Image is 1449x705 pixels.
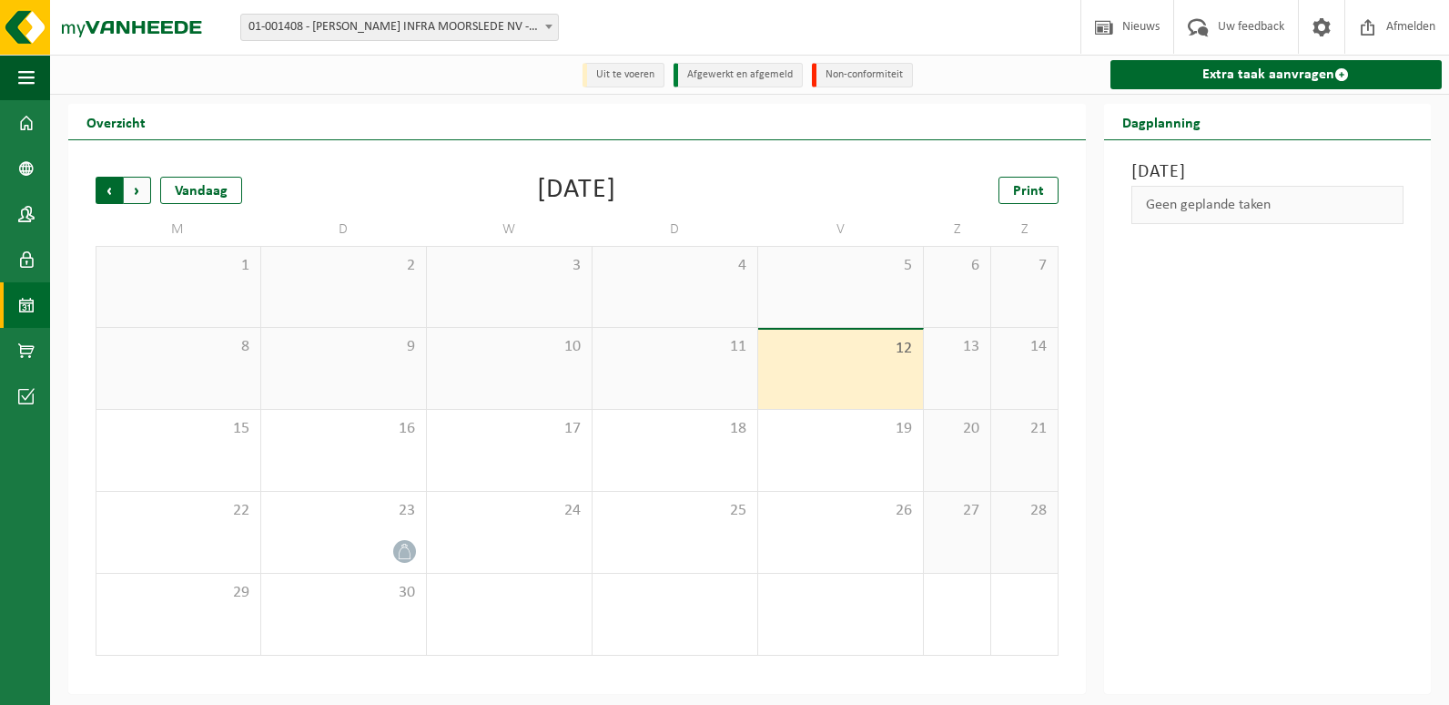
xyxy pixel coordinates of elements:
div: Vandaag [160,177,242,204]
a: Print [998,177,1059,204]
span: 8 [106,337,251,357]
span: 4 [602,256,748,276]
span: 23 [270,501,417,521]
span: 29 [106,583,251,603]
td: Z [991,213,1059,246]
a: Extra taak aanvragen [1110,60,1442,89]
span: 11 [602,337,748,357]
span: 24 [436,501,583,521]
span: 17 [436,419,583,439]
li: Non-conformiteit [812,63,913,87]
li: Afgewerkt en afgemeld [674,63,803,87]
span: 01-001408 - H.ESSERS INFRA MOORSLEDE NV - MOORSLEDE [241,15,558,40]
span: 3 [436,256,583,276]
span: 28 [1000,501,1049,521]
h2: Dagplanning [1104,104,1219,139]
span: 16 [270,419,417,439]
span: 7 [1000,256,1049,276]
span: 26 [767,501,914,521]
span: 30 [270,583,417,603]
span: 1 [106,256,251,276]
span: 01-001408 - H.ESSERS INFRA MOORSLEDE NV - MOORSLEDE [240,14,559,41]
span: Print [1013,184,1044,199]
h2: Overzicht [68,104,164,139]
span: Vorige [96,177,123,204]
td: D [593,213,758,246]
span: 25 [602,501,748,521]
li: Uit te voeren [583,63,664,87]
td: Z [924,213,991,246]
span: 20 [933,419,981,439]
td: D [261,213,427,246]
span: 6 [933,256,981,276]
span: 9 [270,337,417,357]
td: M [96,213,261,246]
span: 2 [270,256,417,276]
td: W [427,213,593,246]
span: 15 [106,419,251,439]
div: Geen geplande taken [1131,186,1403,224]
td: V [758,213,924,246]
span: 18 [602,419,748,439]
div: [DATE] [537,177,616,204]
span: 10 [436,337,583,357]
span: 27 [933,501,981,521]
span: 5 [767,256,914,276]
span: 22 [106,501,251,521]
span: 12 [767,339,914,359]
span: 14 [1000,337,1049,357]
span: 21 [1000,419,1049,439]
span: 19 [767,419,914,439]
h3: [DATE] [1131,158,1403,186]
span: Volgende [124,177,151,204]
span: 13 [933,337,981,357]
